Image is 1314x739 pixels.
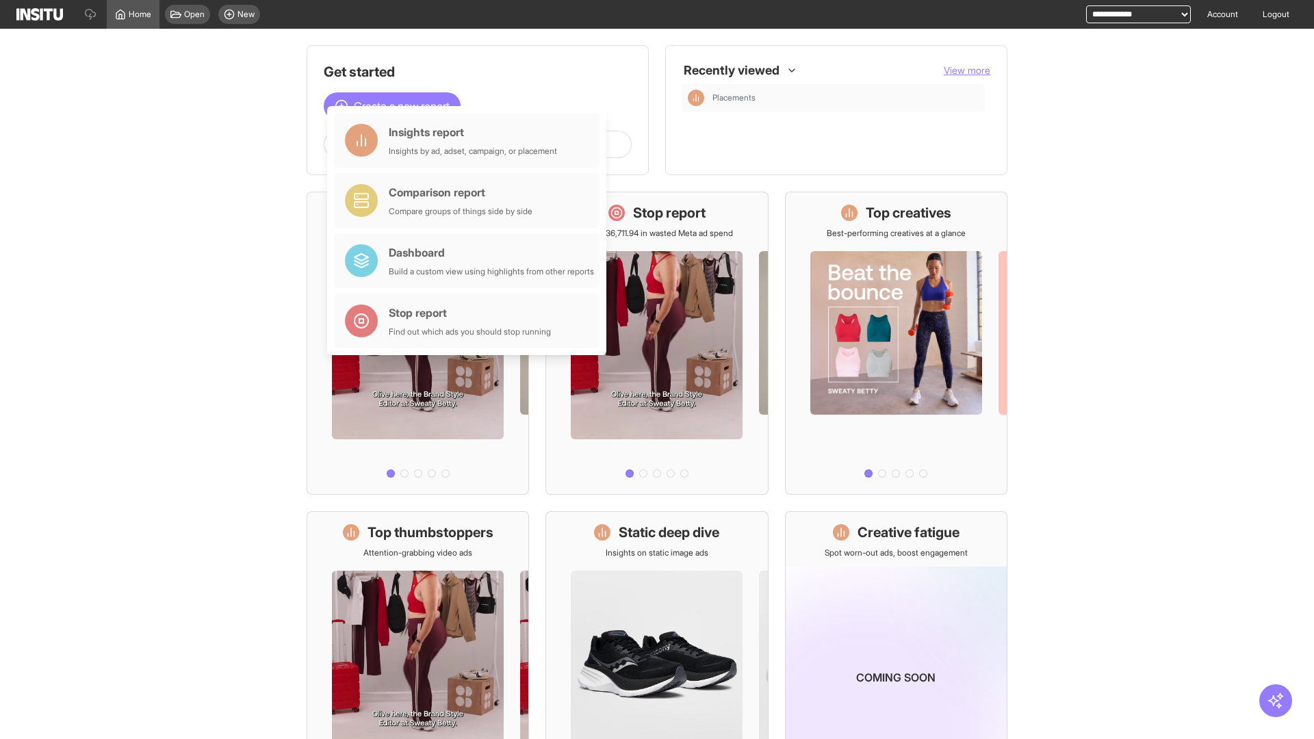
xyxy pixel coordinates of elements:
span: Placements [712,92,756,103]
span: New [237,9,255,20]
span: Open [184,9,205,20]
div: Insights report [389,124,557,140]
button: Create a new report [324,92,461,120]
p: Insights on static image ads [606,547,708,558]
span: View more [944,64,990,76]
div: Build a custom view using highlights from other reports [389,266,594,277]
h1: Top creatives [866,203,951,222]
div: Compare groups of things side by side [389,206,532,217]
div: Stop report [389,304,551,321]
p: Best-performing creatives at a glance [827,228,966,239]
a: Stop reportSave £36,711.94 in wasted Meta ad spend [545,192,768,495]
div: Find out which ads you should stop running [389,326,551,337]
a: What's live nowSee all active ads instantly [307,192,529,495]
div: Insights by ad, adset, campaign, or placement [389,146,557,157]
h1: Top thumbstoppers [368,523,493,542]
div: Dashboard [389,244,594,261]
span: Home [129,9,151,20]
span: Placements [712,92,979,103]
button: View more [944,64,990,77]
img: Logo [16,8,63,21]
h1: Get started [324,62,632,81]
h1: Stop report [633,203,706,222]
p: Save £36,711.94 in wasted Meta ad spend [581,228,733,239]
span: Create a new report [354,98,450,114]
p: Attention-grabbing video ads [363,547,472,558]
a: Top creativesBest-performing creatives at a glance [785,192,1007,495]
h1: Static deep dive [619,523,719,542]
div: Comparison report [389,184,532,200]
div: Insights [688,90,704,106]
